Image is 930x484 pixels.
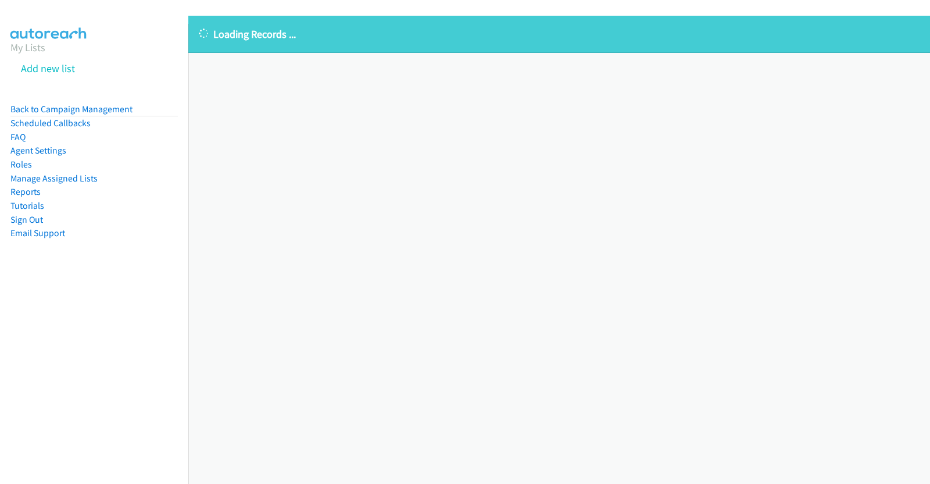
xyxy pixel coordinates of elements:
a: Scheduled Callbacks [10,118,91,129]
a: Email Support [10,227,65,239]
p: Loading Records ... [199,26,920,42]
a: Reports [10,186,41,197]
a: Roles [10,159,32,170]
a: Agent Settings [10,145,66,156]
a: FAQ [10,131,26,143]
a: My Lists [10,41,45,54]
a: Sign Out [10,214,43,225]
a: Tutorials [10,200,44,211]
a: Back to Campaign Management [10,104,133,115]
a: Add new list [21,62,75,75]
a: Manage Assigned Lists [10,173,98,184]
